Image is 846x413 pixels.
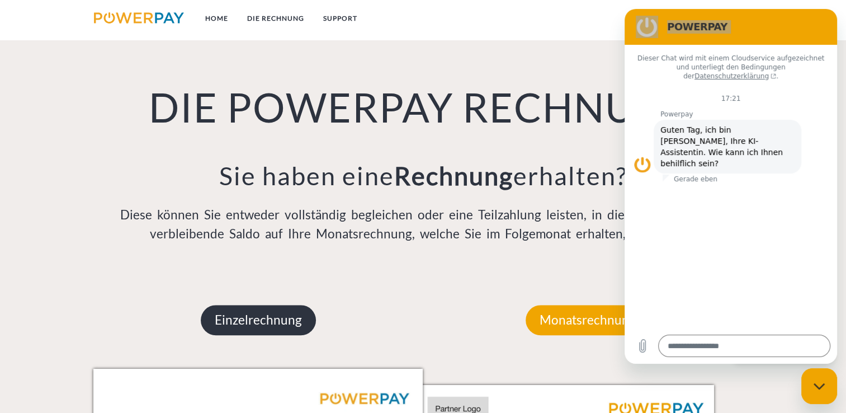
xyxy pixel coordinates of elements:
[394,161,513,191] b: Rechnung
[93,205,752,243] p: Diese können Sie entweder vollständig begleichen oder eine Teilzahlung leisten, in diesem Fall wi...
[526,305,650,335] p: Monatsrechnung
[314,8,367,29] a: SUPPORT
[201,305,316,335] p: Einzelrechnung
[801,368,837,404] iframe: Schaltfläche zum Öffnen des Messaging-Fensters; Konversation läuft
[94,12,184,24] img: logo-powerpay.svg
[694,8,729,29] a: agb
[625,9,837,364] iframe: Messaging-Fenster
[93,160,752,191] h3: Sie haben eine erhalten?
[238,8,314,29] a: DIE RECHNUNG
[93,82,752,132] h1: DIE POWERPAY RECHNUNG
[196,8,238,29] a: Home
